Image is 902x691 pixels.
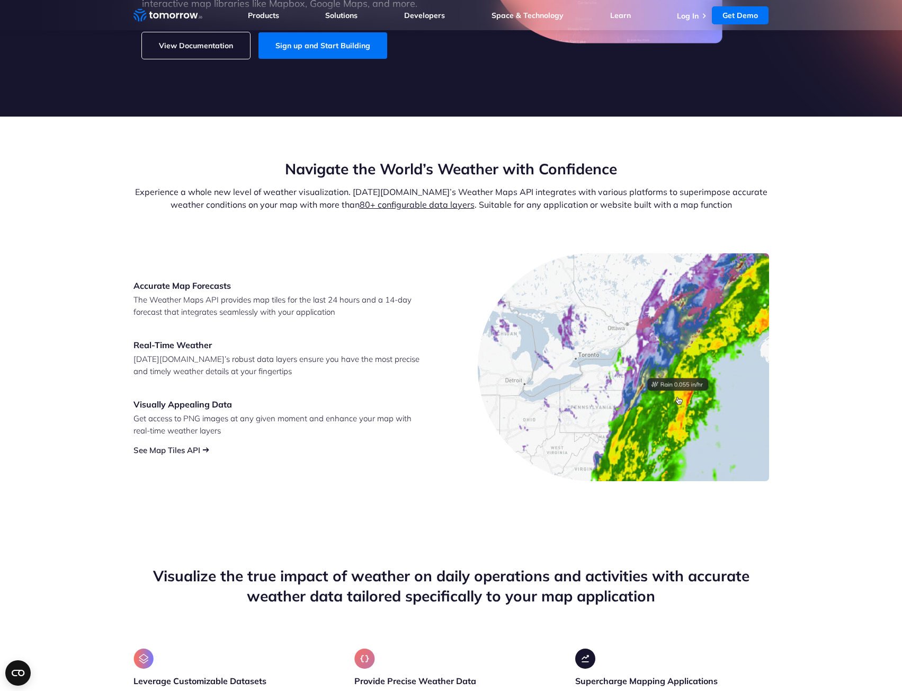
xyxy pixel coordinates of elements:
[133,412,425,437] p: Get access to PNG images at any given moment and enhance your map with real-time weather layers
[133,294,425,318] p: The Weather Maps API provides map tiles for the last 24 hours and a 14-day forecast that integrat...
[133,280,425,291] h3: Accurate Map Forecasts
[142,32,250,59] a: View Documentation
[478,253,769,481] img: Image-1-1-e1707053002487.jpg
[133,7,202,23] a: Home link
[133,339,425,351] h3: Real-Time Weather
[133,159,769,179] h2: Navigate the World’s Weather with Confidence
[133,185,769,211] p: Experience a whole new level of weather visualization. [DATE][DOMAIN_NAME]’s Weather Maps API int...
[360,199,475,210] a: 80+ configurable data layers
[5,660,31,686] button: Open CMP widget
[354,675,476,687] h3: Provide Precise Weather Data
[492,11,564,20] a: Space & Technology
[258,32,387,59] a: Sign up and Start Building
[248,11,279,20] a: Products
[133,445,200,455] a: See Map Tiles API
[404,11,445,20] a: Developers
[133,353,425,377] p: [DATE][DOMAIN_NAME]’s robust data layers ensure you have the most precise and timely weather deta...
[133,566,769,606] h2: Visualize the true impact of weather on daily operations and activities with accurate weather dat...
[712,6,769,24] a: Get Demo
[325,11,358,20] a: Solutions
[133,675,266,687] h3: Leverage Customizable Datasets
[610,11,631,20] a: Learn
[575,675,718,687] h3: Supercharge Mapping Applications
[133,398,425,410] h3: Visually Appealing Data
[677,11,699,21] a: Log In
